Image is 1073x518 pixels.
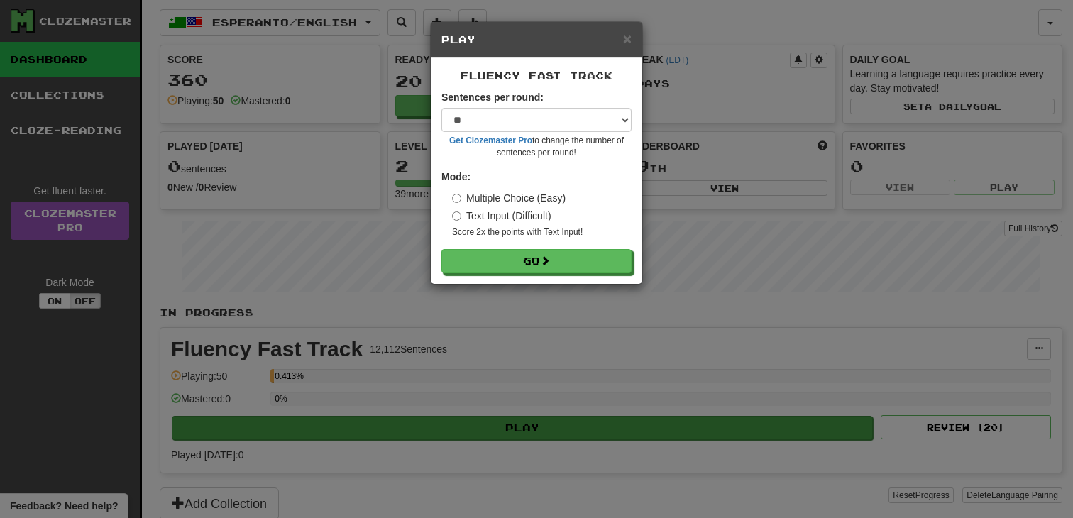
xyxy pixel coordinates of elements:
[449,136,532,145] a: Get Clozemaster Pro
[452,209,551,223] label: Text Input (Difficult)
[441,33,632,47] h5: Play
[452,191,566,205] label: Multiple Choice (Easy)
[623,31,632,47] span: ×
[441,135,632,159] small: to change the number of sentences per round!
[452,211,461,221] input: Text Input (Difficult)
[441,171,471,182] strong: Mode:
[623,31,632,46] button: Close
[441,249,632,273] button: Go
[452,194,461,203] input: Multiple Choice (Easy)
[441,90,544,104] label: Sentences per round:
[461,70,612,82] span: Fluency Fast Track
[452,226,632,238] small: Score 2x the points with Text Input !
